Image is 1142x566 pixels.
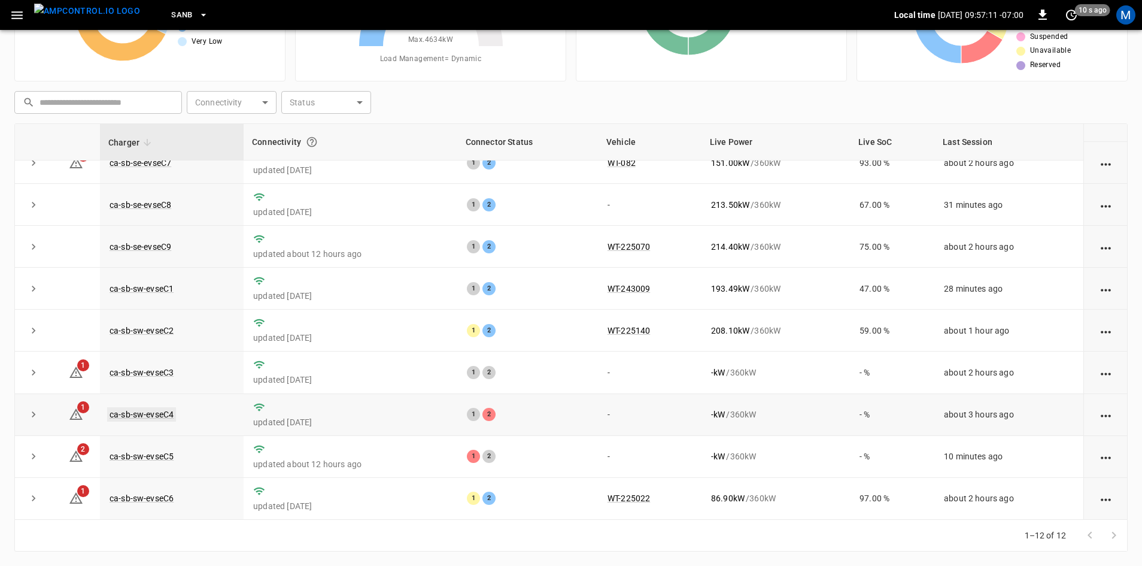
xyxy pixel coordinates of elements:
[25,280,42,298] button: expand row
[1116,5,1135,25] div: profile-icon
[34,4,140,19] img: ampcontrol.io logo
[25,364,42,382] button: expand row
[598,436,701,478] td: -
[110,284,174,293] a: ca-sb-sw-evseC1
[69,493,83,503] a: 1
[1098,492,1113,504] div: action cell options
[77,359,89,371] span: 1
[482,240,496,253] div: 2
[711,408,840,420] div: / 360 kW
[1098,199,1113,211] div: action cell options
[850,268,934,310] td: 47.00 %
[934,436,1083,478] td: 10 minutes ago
[711,408,725,420] p: - kW
[608,494,650,503] a: WT-225022
[467,324,480,337] div: 1
[110,368,174,377] a: ca-sb-sw-evseC3
[850,310,934,352] td: 59.00 %
[1098,325,1113,337] div: action cell options
[192,36,223,48] span: Very Low
[850,142,934,184] td: 93.00 %
[482,198,496,211] div: 2
[166,4,213,27] button: SanB
[711,241,749,253] p: 214.40 kW
[253,416,448,428] p: updated [DATE]
[110,326,174,335] a: ca-sb-sw-evseC2
[1098,408,1113,420] div: action cell options
[934,226,1083,268] td: about 2 hours ago
[850,352,934,394] td: - %
[253,500,448,512] p: updated [DATE]
[253,164,448,176] p: updated [DATE]
[934,142,1083,184] td: about 2 hours ago
[711,325,749,337] p: 208.10 kW
[25,196,42,214] button: expand row
[69,409,83,419] a: 1
[110,494,174,503] a: ca-sb-sw-evseC6
[482,450,496,463] div: 2
[110,200,171,210] a: ca-sb-se-evseC8
[1098,283,1113,295] div: action cell options
[253,290,448,302] p: updated [DATE]
[457,124,598,161] th: Connector Status
[711,157,749,169] p: 151.00 kW
[25,447,42,465] button: expand row
[894,9,936,21] p: Local time
[467,240,480,253] div: 1
[380,53,482,65] span: Load Management = Dynamic
[1098,450,1113,462] div: action cell options
[711,283,840,295] div: / 360 kW
[253,248,448,260] p: updated about 12 hours ago
[1030,59,1061,71] span: Reserved
[482,492,496,505] div: 2
[850,478,934,520] td: 97.00 %
[467,450,480,463] div: 1
[25,489,42,507] button: expand row
[253,206,448,218] p: updated [DATE]
[934,124,1083,161] th: Last Session
[934,184,1083,226] td: 31 minutes ago
[1098,367,1113,379] div: action cell options
[711,492,745,504] p: 86.90 kW
[1025,529,1067,541] p: 1–12 of 12
[934,268,1083,310] td: 28 minutes ago
[1062,5,1081,25] button: set refresh interval
[467,366,480,379] div: 1
[711,325,840,337] div: / 360 kW
[850,184,934,226] td: 67.00 %
[1075,4,1110,16] span: 10 s ago
[711,367,725,379] p: - kW
[711,199,749,211] p: 213.50 kW
[253,374,448,386] p: updated [DATE]
[598,124,701,161] th: Vehicle
[25,154,42,172] button: expand row
[482,324,496,337] div: 2
[850,226,934,268] td: 75.00 %
[467,408,480,421] div: 1
[711,367,840,379] div: / 360 kW
[107,407,176,422] a: ca-sb-sw-evseC4
[938,9,1023,21] p: [DATE] 09:57:11 -07:00
[1098,115,1113,127] div: action cell options
[701,124,850,161] th: Live Power
[108,135,155,150] span: Charger
[69,158,83,167] a: 2
[77,443,89,455] span: 2
[25,238,42,256] button: expand row
[711,492,840,504] div: / 360 kW
[934,478,1083,520] td: about 2 hours ago
[934,310,1083,352] td: about 1 hour ago
[482,408,496,421] div: 2
[711,241,840,253] div: / 360 kW
[253,332,448,344] p: updated [DATE]
[110,158,171,168] a: ca-sb-se-evseC7
[598,352,701,394] td: -
[69,451,83,461] a: 2
[711,199,840,211] div: / 360 kW
[598,184,701,226] td: -
[408,34,453,46] span: Max. 4634 kW
[711,157,840,169] div: / 360 kW
[110,242,171,252] a: ca-sb-se-evseC9
[608,326,650,335] a: WT-225140
[1030,45,1071,57] span: Unavailable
